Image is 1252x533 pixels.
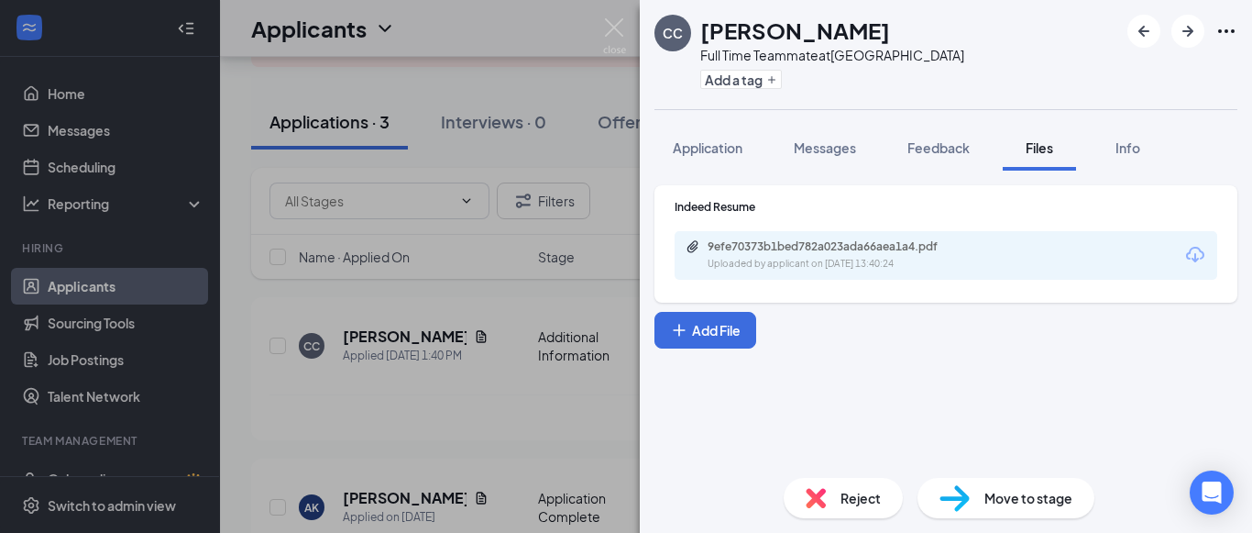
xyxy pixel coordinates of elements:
svg: Ellipses [1215,20,1237,42]
div: Indeed Resume [675,199,1217,215]
div: CC [663,24,683,42]
div: Full Time Teammate at [GEOGRAPHIC_DATA] [700,46,964,64]
svg: Plus [766,74,777,85]
span: Files [1026,139,1053,156]
span: Application [673,139,742,156]
a: Paperclip9efe70373b1bed782a023ada66aea1a4.pdfUploaded by applicant on [DATE] 13:40:24 [686,239,983,272]
div: Open Intercom Messenger [1190,471,1234,515]
button: Add FilePlus [654,312,756,349]
span: Info [1115,139,1140,156]
button: ArrowLeftNew [1127,15,1160,48]
span: Messages [794,139,856,156]
span: Move to stage [984,488,1072,508]
svg: Paperclip [686,239,700,254]
span: Reject [840,488,881,508]
svg: ArrowLeftNew [1133,20,1155,42]
span: Feedback [907,139,970,156]
button: PlusAdd a tag [700,70,782,89]
svg: ArrowRight [1177,20,1199,42]
svg: Plus [670,321,688,339]
div: 9efe70373b1bed782a023ada66aea1a4.pdf [708,239,964,254]
button: ArrowRight [1171,15,1204,48]
div: Uploaded by applicant on [DATE] 13:40:24 [708,257,983,272]
h1: [PERSON_NAME] [700,15,890,46]
svg: Download [1184,244,1206,266]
